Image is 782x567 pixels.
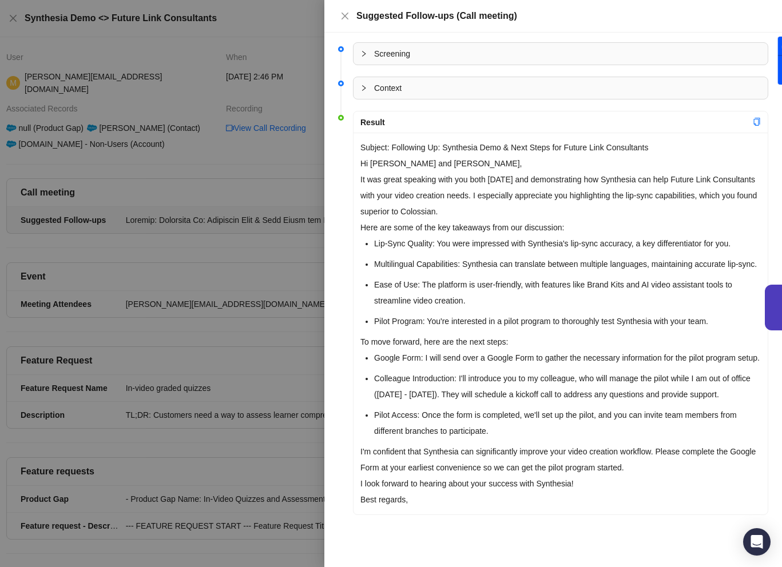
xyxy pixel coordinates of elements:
p: Hi [PERSON_NAME] and [PERSON_NAME], [360,155,761,171]
li: Google Form: I will send over a Google Form to gather the necessary information for the pilot pro... [374,350,761,366]
p: Here are some of the key takeaways from our discussion: [360,219,761,235]
li: Pilot Program: You're interested in a pilot program to thoroughly test Synthesia with your team. [374,313,761,329]
div: Result [360,116,753,129]
p: It was great speaking with you both [DATE] and demonstrating how Synthesia can help Future Link C... [360,171,761,219]
div: Suggested Follow-ups (Call meeting) [356,9,768,23]
li: Lip-Sync Quality: You were impressed with Synthesia's lip-sync accuracy, a key differentiator for... [374,235,761,251]
li: Pilot Access: Once the form is completed, we'll set up the pilot, and you can invite team members... [374,407,761,439]
span: collapsed [360,85,367,91]
div: Screening [354,43,768,65]
span: collapsed [360,50,367,57]
span: close [340,11,350,21]
p: I look forward to hearing about your success with Synthesia! [360,476,761,492]
p: Subject: Following Up: Synthesia Demo & Next Steps for Future Link Consultants [360,139,761,155]
div: Context [354,77,768,99]
p: To move forward, here are the next steps: [360,334,761,350]
p: I'm confident that Synthesia can significantly improve your video creation workflow. Please compl... [360,444,761,476]
span: copy [753,118,761,126]
li: Colleague Introduction: I'll introduce you to my colleague, who will manage the pilot while I am ... [374,370,761,402]
li: Ease of Use: The platform is user-friendly, with features like Brand Kits and AI video assistant ... [374,277,761,309]
span: Context [374,82,761,94]
button: Close [338,9,352,23]
p: Best regards, [360,492,761,508]
span: Screening [374,47,761,60]
div: Open Intercom Messenger [743,528,771,556]
li: Multilingual Capabilities: Synthesia can translate between multiple languages, maintaining accura... [374,256,761,272]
